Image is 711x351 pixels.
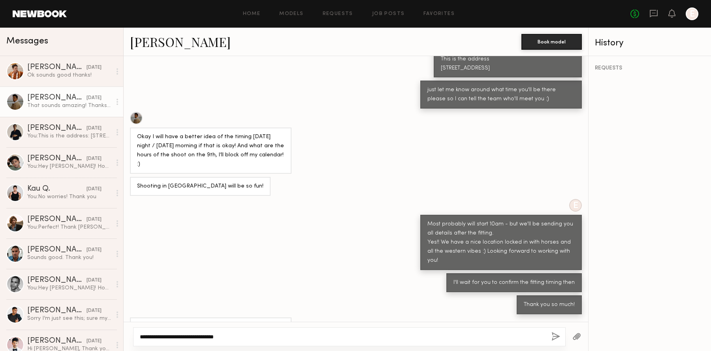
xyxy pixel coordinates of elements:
[27,64,87,71] div: [PERSON_NAME]
[27,124,87,132] div: [PERSON_NAME]
[323,11,353,17] a: Requests
[87,277,102,284] div: [DATE]
[87,94,102,102] div: [DATE]
[87,246,102,254] div: [DATE]
[279,11,303,17] a: Models
[27,155,87,163] div: [PERSON_NAME]
[521,34,582,50] button: Book model
[27,223,111,231] div: You: Perfect! Thank [PERSON_NAME]
[87,338,102,345] div: [DATE]
[27,102,111,109] div: That sounds amazing! Thanks of thinking of me for this one. And I will confirm the fitting timing...
[524,300,575,310] div: Thank you so much!
[87,186,102,193] div: [DATE]
[372,11,405,17] a: Job Posts
[423,11,455,17] a: Favorites
[27,216,87,223] div: [PERSON_NAME]
[453,278,575,287] div: I'll wait for you to confirm the fitting timing then
[137,182,263,191] div: Shooting in [GEOGRAPHIC_DATA] will be so fun!
[27,276,87,284] div: [PERSON_NAME]
[27,246,87,254] div: [PERSON_NAME]
[27,193,111,201] div: You: No worries! Thank you
[441,46,575,73] div: Great!! Let's do [DATE], anytime between 11am-3pm. This is the address [STREET_ADDRESS]
[27,71,111,79] div: Ok sounds good thanks!
[87,216,102,223] div: [DATE]
[27,132,111,140] div: You: This is the address: [STREET_ADDRESS]
[27,254,111,261] div: Sounds good. Thank you!
[27,284,111,292] div: You: Hey [PERSON_NAME]! Hope you’re doing well. This is [PERSON_NAME] from Rebel Marketing, an ag...
[521,38,582,45] a: Book model
[27,337,87,345] div: [PERSON_NAME]
[27,163,111,170] div: You: Hey [PERSON_NAME]! Hope you’re doing well. This is [PERSON_NAME] from Rebel Marketing, an ag...
[27,315,111,322] div: Sorry I’m just see this; sure my number is [PHONE_NUMBER] Talk soon!
[6,37,48,46] span: Messages
[27,185,87,193] div: Kau Q.
[427,86,575,104] div: just let me know around what time you'll be there please so I can tell the team who'll meet you :)
[137,133,284,169] div: Okay I will have a better idea of the timing [DATE] night / [DATE] morning if that is okay! And w...
[427,220,575,265] div: Most probably will start 10am - but we'll be sending you all details after the fitting. Yes!! We ...
[27,307,87,315] div: [PERSON_NAME]
[87,307,102,315] div: [DATE]
[87,64,102,71] div: [DATE]
[243,11,261,17] a: Home
[686,8,698,20] a: E
[130,33,231,50] a: [PERSON_NAME]
[87,155,102,163] div: [DATE]
[87,125,102,132] div: [DATE]
[595,66,705,71] div: REQUESTS
[27,94,87,102] div: [PERSON_NAME]
[595,39,705,48] div: History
